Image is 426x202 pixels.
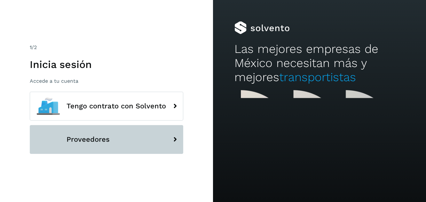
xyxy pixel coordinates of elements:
span: transportistas [279,70,356,84]
h2: Las mejores empresas de México necesitan más y mejores [234,42,405,85]
h1: Inicia sesión [30,58,183,71]
p: Accede a tu cuenta [30,78,183,84]
span: 1 [30,44,32,50]
button: Tengo contrato con Solvento [30,92,183,121]
span: Tengo contrato con Solvento [67,102,166,110]
div: /2 [30,44,183,51]
span: Proveedores [67,136,110,143]
button: Proveedores [30,125,183,154]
